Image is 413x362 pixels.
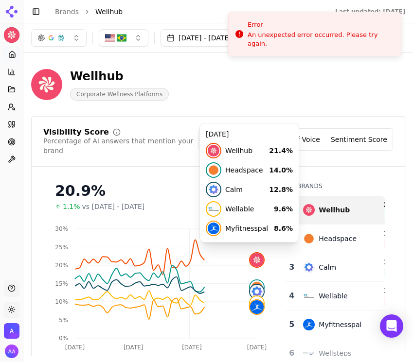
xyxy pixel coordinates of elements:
div: Wellhub [70,69,169,84]
img: headspace [303,233,315,244]
div: 8.7 % [372,314,407,324]
div: Headspace [319,234,357,243]
div: Wellhub [319,205,350,215]
div: Visibility Score [43,128,109,136]
img: myfitnesspal [303,319,315,330]
tspan: 25% [55,244,68,251]
img: Wellhub [31,69,62,100]
tspan: [DATE] [124,344,144,351]
div: 20.9 % [372,200,407,209]
div: Wellsteps [319,348,351,358]
img: calm [250,285,264,298]
span: 1.1% [63,202,80,211]
img: Admin [4,323,19,339]
tspan: 10% [55,298,68,305]
tspan: 20% [55,262,68,269]
img: headspace [250,280,264,294]
div: 20.9% [55,182,265,200]
div: Last updated: [DATE] [335,8,405,16]
div: 2 [289,233,293,244]
tspan: 30% [55,225,68,232]
tspan: 15% [55,280,68,287]
div: 5 [289,319,293,330]
tspan: [DATE] [247,344,267,351]
div: 16.5 % [372,228,407,238]
img: wellable [303,290,315,302]
div: 6 [289,347,293,359]
img: wellsteps [303,347,315,359]
span: Wellhub [95,7,123,17]
img: Brazil [117,33,126,43]
img: myfitnesspal [250,300,264,314]
tspan: [DATE] [182,344,202,351]
div: Open Intercom Messenger [380,314,403,338]
tspan: 5% [59,317,68,324]
tspan: [DATE] [65,344,85,351]
button: Share of Voice [264,131,327,148]
a: Brands [55,8,79,16]
button: Open organization switcher [4,323,19,339]
nav: breadcrumb [55,7,316,17]
div: Calm [319,262,336,272]
div: 3 [289,261,293,273]
img: calm [303,261,315,273]
div: All Brands [284,182,385,190]
div: 10.9 % [372,286,407,295]
div: Wellable [319,291,347,301]
img: Wellhub [4,27,19,43]
img: wellhub [250,253,264,267]
span: vs [DATE] - [DATE] [82,202,145,211]
div: 1 [290,204,293,216]
button: Sentiment Score [327,131,391,148]
span: Corporate Wellness Platforms [70,88,169,101]
img: United States [105,33,115,43]
div: 14.3 % [372,257,407,267]
button: Visibility Score [201,131,264,148]
img: wellable [250,296,264,310]
button: [DATE] - [DATE] [161,29,238,47]
button: Open user button [5,345,18,358]
img: wellhub [303,204,315,216]
img: Alp Aysan [5,345,18,358]
div: 4 [289,290,293,302]
button: Current brand: Wellhub [4,27,19,43]
tspan: 0% [59,335,68,342]
div: Myfitnesspal [319,320,361,329]
div: Percentage of AI answers that mention your brand [43,136,198,155]
div: 6.7 % [372,343,407,353]
div: Error [248,20,393,30]
div: An unexpected error occurred. Please try again. [248,31,393,48]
